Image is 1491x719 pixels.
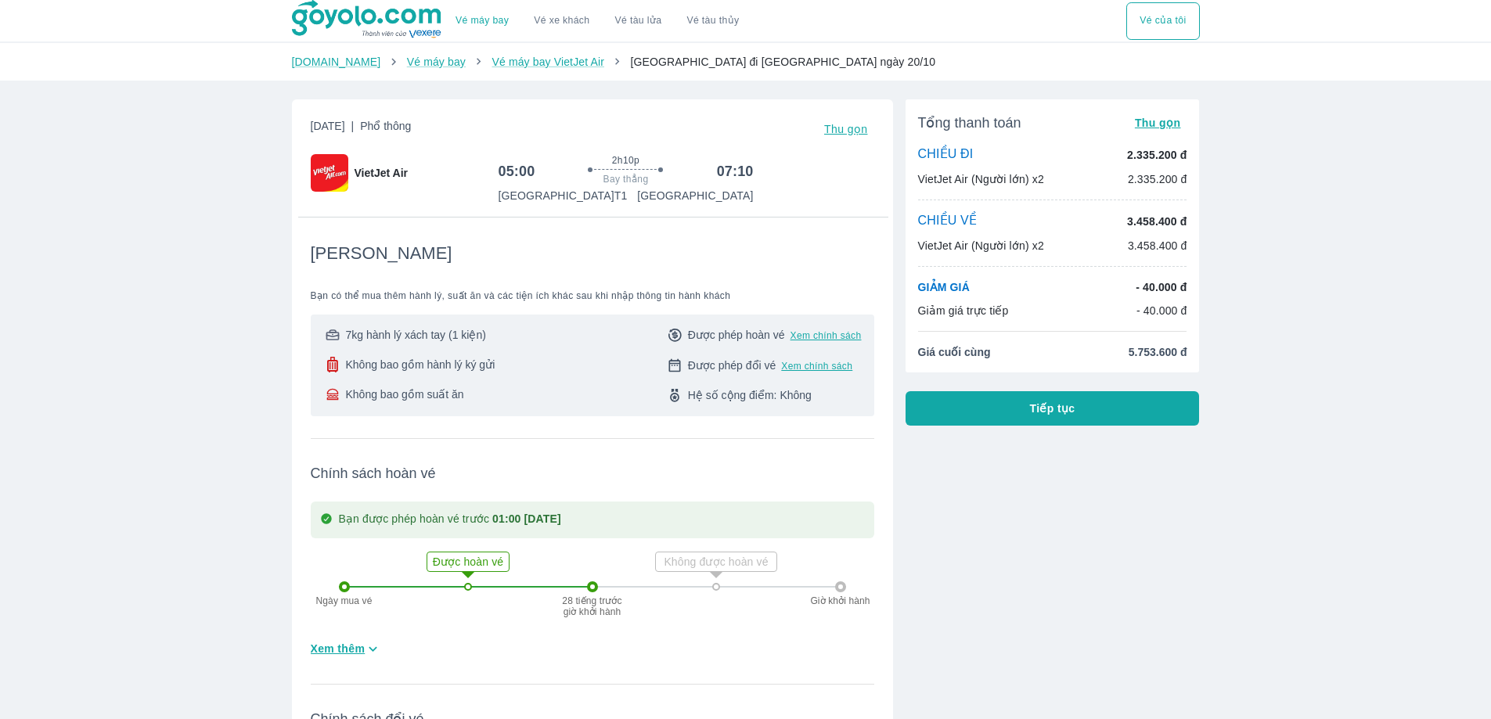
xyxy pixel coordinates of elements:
[292,54,1200,70] nav: breadcrumb
[918,171,1044,187] p: VietJet Air (Người lớn) x2
[688,327,785,343] span: Được phép hoàn vé
[304,636,388,662] button: Xem thêm
[805,595,876,606] p: Giờ khởi hành
[1126,2,1199,40] div: choose transportation mode
[603,2,675,40] a: Vé tàu lửa
[1136,303,1187,318] p: - 40.000 đ
[1129,112,1187,134] button: Thu gọn
[612,154,639,167] span: 2h10p
[345,327,485,343] span: 7kg hành lý xách tay (1 kiện)
[688,358,776,373] span: Được phép đổi vé
[674,2,751,40] button: Vé tàu thủy
[1129,344,1187,360] span: 5.753.600 đ
[781,360,852,372] button: Xem chính sách
[824,123,868,135] span: Thu gọn
[311,289,874,302] span: Bạn có thể mua thêm hành lý, suất ăn và các tiện ích khác sau khi nhập thông tin hành khách
[311,641,366,656] span: Xem thêm
[492,512,561,525] strong: 01:00 [DATE]
[311,118,412,140] span: [DATE]
[345,357,495,372] span: Không bao gồm hành lý ký gửi
[561,595,624,617] p: 28 tiếng trước giờ khởi hành
[345,386,463,402] span: Không bao gồm suất ăn
[311,243,452,264] span: [PERSON_NAME]
[1030,401,1075,416] span: Tiếp tục
[456,15,509,27] a: Vé máy bay
[311,464,874,483] span: Chính sách hoàn vé
[339,511,561,529] p: Bạn được phép hoàn vé trước
[918,213,978,230] p: CHIỀU VỀ
[657,554,775,570] p: Không được hoàn vé
[1128,238,1187,253] p: 3.458.400 đ
[498,188,627,203] p: [GEOGRAPHIC_DATA] T1
[355,165,408,181] span: VietJet Air
[918,113,1021,132] span: Tổng thanh toán
[1136,279,1187,295] p: - 40.000 đ
[791,329,862,342] button: Xem chính sách
[918,279,970,295] p: GIẢM GIÁ
[918,303,1009,318] p: Giảm giá trực tiếp
[637,188,753,203] p: [GEOGRAPHIC_DATA]
[918,146,974,164] p: CHIỀU ĐI
[717,162,754,181] h6: 07:10
[492,56,603,68] a: Vé máy bay VietJet Air
[443,2,751,40] div: choose transportation mode
[407,56,466,68] a: Vé máy bay
[603,173,649,185] span: Bay thẳng
[309,595,380,606] p: Ngày mua vé
[906,391,1200,426] button: Tiếp tục
[429,554,507,570] p: Được hoàn vé
[630,56,935,68] span: [GEOGRAPHIC_DATA] đi [GEOGRAPHIC_DATA] ngày 20/10
[1127,214,1187,229] p: 3.458.400 đ
[351,120,355,132] span: |
[688,387,812,403] span: Hệ số cộng điểm: Không
[1128,171,1187,187] p: 2.335.200 đ
[360,120,411,132] span: Phổ thông
[1126,2,1199,40] button: Vé của tôi
[818,118,874,140] button: Thu gọn
[534,15,589,27] a: Vé xe khách
[1135,117,1181,129] span: Thu gọn
[498,162,535,181] h6: 05:00
[918,344,991,360] span: Giá cuối cùng
[1127,147,1187,163] p: 2.335.200 đ
[918,238,1044,253] p: VietJet Air (Người lớn) x2
[292,56,381,68] a: [DOMAIN_NAME]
